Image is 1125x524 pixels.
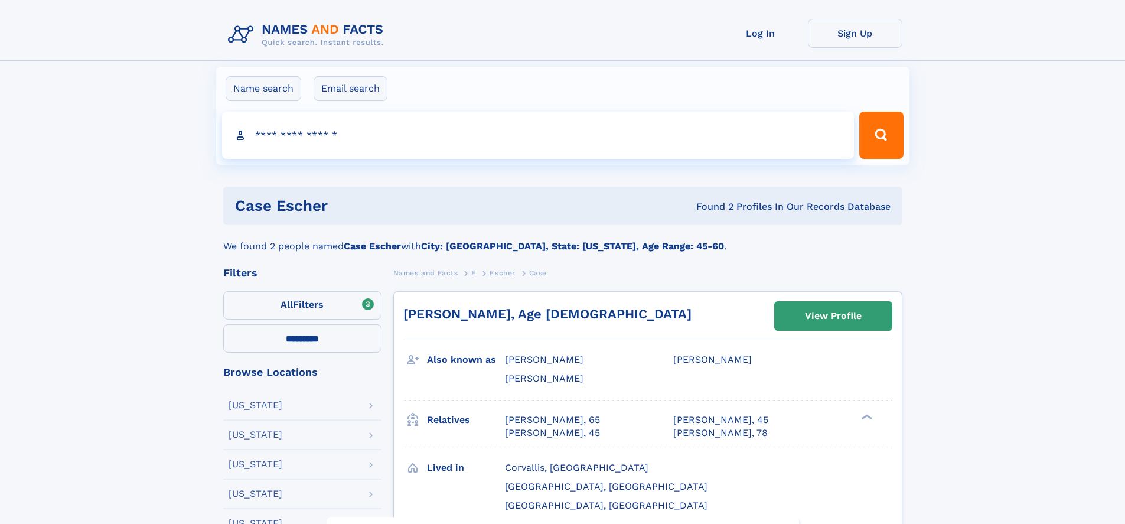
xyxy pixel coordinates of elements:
a: Sign Up [808,19,902,48]
div: [US_STATE] [229,430,282,440]
label: Email search [314,76,387,101]
a: [PERSON_NAME], 78 [673,427,768,440]
div: View Profile [805,302,862,330]
label: Filters [223,291,381,320]
h1: Case Escher [235,198,512,213]
div: [US_STATE] [229,489,282,499]
span: [PERSON_NAME] [505,354,583,365]
b: City: [GEOGRAPHIC_DATA], State: [US_STATE], Age Range: 45-60 [421,240,724,252]
div: We found 2 people named with . [223,225,902,253]
div: [US_STATE] [229,401,282,410]
div: Browse Locations [223,367,381,377]
a: Names and Facts [393,265,458,280]
div: ❯ [859,413,873,421]
button: Search Button [859,112,903,159]
label: Name search [226,76,301,101]
h3: Relatives [427,410,505,430]
span: Escher [490,269,516,277]
div: [US_STATE] [229,460,282,469]
a: [PERSON_NAME], 45 [673,414,768,427]
h3: Lived in [427,458,505,478]
a: E [471,265,477,280]
span: Case [529,269,547,277]
a: View Profile [775,302,892,330]
div: Filters [223,268,381,278]
div: Found 2 Profiles In Our Records Database [512,200,891,213]
span: [PERSON_NAME] [673,354,752,365]
span: [GEOGRAPHIC_DATA], [GEOGRAPHIC_DATA] [505,500,707,511]
a: Log In [713,19,808,48]
b: Case Escher [344,240,401,252]
input: search input [222,112,855,159]
span: [PERSON_NAME] [505,373,583,384]
img: Logo Names and Facts [223,19,393,51]
a: [PERSON_NAME], 65 [505,414,600,427]
span: Corvallis, [GEOGRAPHIC_DATA] [505,462,648,473]
span: [GEOGRAPHIC_DATA], [GEOGRAPHIC_DATA] [505,481,707,492]
a: Escher [490,265,516,280]
h3: Also known as [427,350,505,370]
a: [PERSON_NAME], 45 [505,427,600,440]
span: E [471,269,477,277]
span: All [281,299,293,310]
a: [PERSON_NAME], Age [DEMOGRAPHIC_DATA] [403,307,692,321]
